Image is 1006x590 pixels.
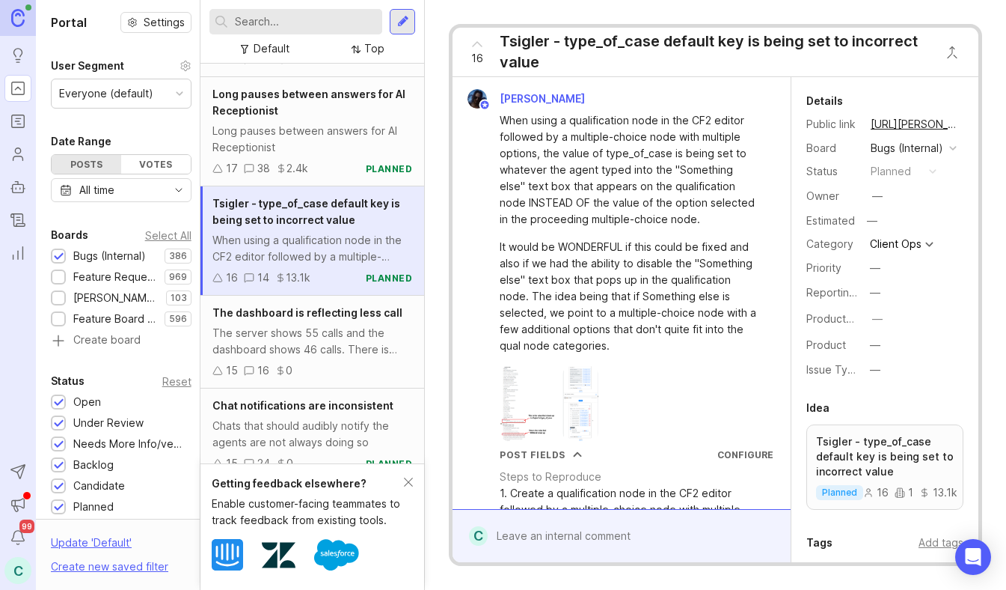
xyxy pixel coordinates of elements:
[59,85,153,102] div: Everyone (default)
[254,40,289,57] div: Default
[366,272,413,285] div: planned
[19,520,34,533] span: 99
[52,155,121,174] div: Posts
[870,260,880,276] div: —
[469,526,487,546] div: C
[286,362,292,379] div: 0
[806,399,829,417] div: Idea
[51,13,87,31] h1: Portal
[226,160,238,177] div: 17
[870,239,921,249] div: Client Ops
[73,311,157,327] div: Feature Board Sandbox [DATE]
[73,478,125,494] div: Candidate
[169,271,187,283] p: 969
[822,487,857,499] p: planned
[51,372,85,390] div: Status
[471,50,483,67] span: 16
[73,415,144,431] div: Under Review
[257,362,269,379] div: 16
[144,15,185,30] span: Settings
[806,236,859,252] div: Category
[806,92,843,110] div: Details
[200,186,424,296] a: Tsigler - type_of_case default key is being set to incorrect valueWhen using a qualification node...
[862,211,882,231] div: —
[866,115,963,134] a: [URL][PERSON_NAME]
[167,184,191,196] svg: toggle icon
[806,261,841,274] label: Priority
[257,160,270,177] div: 38
[257,270,269,286] div: 14
[870,337,880,353] div: —
[500,92,585,105] span: [PERSON_NAME]
[257,455,270,472] div: 24
[121,155,191,174] div: Votes
[872,188,883,204] div: —
[806,425,963,510] a: Tsigler - type_of_case default key is being set to incorrect valueplanned16113.1k
[200,389,424,481] a: Chat notifications are inconsistentChats that should audibly notify the agents are not always doi...
[500,448,582,461] button: Post Fields
[212,399,393,412] span: Chat notifications are inconsistent
[863,487,889,498] div: 16
[73,394,101,410] div: Open
[806,116,859,133] div: Public link
[500,448,565,461] div: Post Fields
[562,366,598,441] img: https://canny-assets.io/images/c9e647b70f2655ba390e278fa17a89d4.png
[806,312,886,325] label: ProductboardID
[500,366,556,441] img: https://canny-assets.io/images/d5026d12e6734f07da42c8452db328ac.png
[212,123,412,156] div: Long pauses between answers for AI Receptionist
[937,37,967,67] button: Close button
[162,377,191,386] div: Reset
[4,524,31,551] button: Notifications
[286,455,293,472] div: 0
[73,269,157,285] div: Feature Requests (Internal)
[816,434,954,479] p: Tsigler - type_of_case default key is being set to incorrect value
[871,163,911,180] div: planned
[895,487,913,498] div: 1
[169,313,187,325] p: 596
[212,325,412,358] div: The server shows 55 calls and the dashboard shows 46 calls. There is only one call [DATE] and the...
[806,216,855,226] div: Estimated
[235,13,376,30] input: Search...
[364,40,384,57] div: Top
[51,335,191,348] a: Create board
[918,535,963,551] div: Add tags
[200,77,424,186] a: Long pauses between answers for AI ReceptionistLong pauses between answers for AI Receptionist173...
[200,296,424,389] a: The dashboard is reflecting less callThe server shows 55 calls and the dashboard shows 46 calls. ...
[145,231,191,240] div: Select All
[366,457,413,470] div: planned
[226,270,238,286] div: 16
[4,42,31,69] a: Ideas
[73,290,159,306] div: [PERSON_NAME] (Public)
[51,133,111,150] div: Date Range
[51,226,88,244] div: Boards
[212,232,412,265] div: When using a qualification node in the CF2 editor followed by a multiple-choice node with multipl...
[4,141,31,168] a: Users
[806,363,861,376] label: Issue Type
[212,539,243,571] img: Intercom logo
[806,338,846,351] label: Product
[286,160,308,177] div: 2.4k
[171,292,187,304] p: 103
[366,162,413,175] div: planned
[806,163,859,180] div: Status
[871,140,943,156] div: Bugs (Internal)
[806,534,832,552] div: Tags
[4,174,31,201] a: Autopilot
[500,31,930,73] div: Tsigler - type_of_case default key is being set to incorrect value
[212,197,400,226] span: Tsigler - type_of_case default key is being set to incorrect value
[73,457,114,473] div: Backlog
[872,311,883,327] div: —
[120,12,191,33] a: Settings
[806,188,859,204] div: Owner
[212,496,404,529] div: Enable customer-facing teammates to track feedback from existing tools.
[500,239,761,354] div: It would be WONDERFUL if this could be fixed and also if we had the ability to disable the "Somet...
[870,285,880,301] div: —
[212,306,402,319] span: The dashboard is reflecting less call
[11,9,25,26] img: Canny Home
[4,108,31,135] a: Roadmaps
[868,309,887,329] button: ProductboardID
[717,449,773,460] a: Configure
[262,538,295,572] img: Zendesk logo
[226,455,238,472] div: 15
[169,250,187,262] p: 386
